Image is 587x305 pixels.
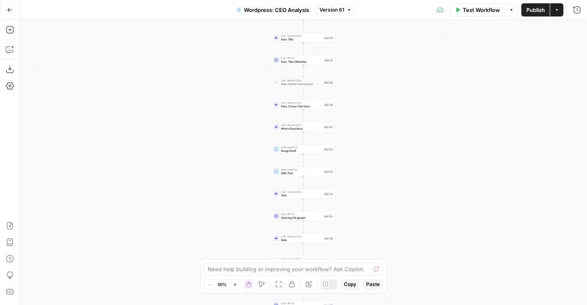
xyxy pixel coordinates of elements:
button: Wordpress: CEO Analysis [232,3,314,17]
span: Date [281,238,322,242]
div: LLM · Gemini 2.5 ProDateStep 139 [272,234,336,244]
g: Edge from step_107 to step_132 [303,132,304,144]
span: LLM · GPT-4.1 [281,213,322,216]
span: Write Liquid Text [281,168,322,171]
span: Wordpress: CEO Analysis [244,6,309,14]
span: 50% [218,281,227,288]
span: Opening Paragraph [281,215,322,220]
span: FAQ [281,193,322,197]
div: Step 107 [324,125,334,129]
span: Test Workflow [463,6,500,14]
span: LLM · Gemini 2.5 Pro [281,101,322,104]
g: Edge from step_139 to step_130 [303,243,304,255]
span: LLM · Gemini 2.5 Pro [281,123,322,127]
div: Step 148 [324,36,334,40]
div: Write Liquid TextQ&A TextStep 149 [272,167,336,177]
div: LLM · Gemini 2.5 ProFAQStep 133 [272,189,336,199]
button: Copy [341,279,360,290]
span: Memo Questions [281,126,322,130]
span: LLM · Gemini 2.5 Pro [281,190,322,194]
div: Step 134 [324,214,334,218]
span: Rough Draft [281,149,322,153]
span: Exec Title [281,37,322,41]
button: Paste [363,279,383,290]
span: Exec Factor Conclusions [281,82,322,86]
div: LLM · Gemini 2.5 ProExec Factor ConclusionsStep 105 [272,78,336,87]
div: LLM · Gemini 2.5 ProFinal HTMLStep 130 [272,256,336,266]
div: Step 139 [324,236,334,240]
g: Edge from step_131 to step_148 [303,20,304,32]
div: Step 149 [324,170,334,173]
div: Step 132 [324,147,334,151]
span: Q&A Text [281,171,322,175]
button: Publish [521,3,550,17]
div: Step 105 [324,80,334,84]
span: Write Liquid Text [281,146,322,149]
button: Version 61 [316,5,355,15]
div: Step 129 [324,103,334,106]
div: LLM · GPT-4.1Opening ParagraphStep 134 [272,211,336,221]
g: Edge from step_105 to step_129 [303,87,304,99]
span: Exec Title (Website) [281,59,322,64]
g: Edge from step_129 to step_107 [303,109,304,121]
g: Edge from step_132 to step_149 [303,154,304,166]
span: LLM · Gemini 2.5 Pro [281,79,322,82]
g: Edge from step_134 to step_139 [303,221,304,233]
span: Publish [526,6,545,14]
span: Exec Career Overview [281,104,322,108]
div: Step 133 [324,192,334,196]
span: Version 61 [320,6,344,14]
span: LLM · Gemini 2.5 Pro [281,34,322,38]
div: Write Liquid TextRough DraftStep 132 [272,144,336,154]
div: LLM · GPT-4.1Exec Title (Website)Step 151 [272,55,336,65]
div: LLM · Gemini 2.5 ProExec TitleStep 148 [272,33,336,43]
span: LLM · GPT-4.1 [281,57,322,60]
span: Paste [366,281,380,288]
g: Edge from step_133 to step_134 [303,199,304,210]
div: Step 151 [324,58,334,62]
button: Test Workflow [450,3,505,17]
span: LLM · Gemini 2.5 Pro [281,235,322,238]
span: Copy [344,281,356,288]
g: Edge from step_151 to step_105 [303,65,304,77]
g: Edge from step_148 to step_151 [303,43,304,54]
div: LLM · Gemini 2.5 ProExec Career OverviewStep 129 [272,100,336,110]
span: LLM · GPT-4.1 [281,302,322,305]
span: LLM · Gemini 2.5 Pro [281,257,322,260]
g: Edge from step_135 to step_137 [303,288,304,300]
g: Edge from step_149 to step_133 [303,176,304,188]
div: LLM · Gemini 2.5 ProMemo QuestionsStep 107 [272,122,336,132]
